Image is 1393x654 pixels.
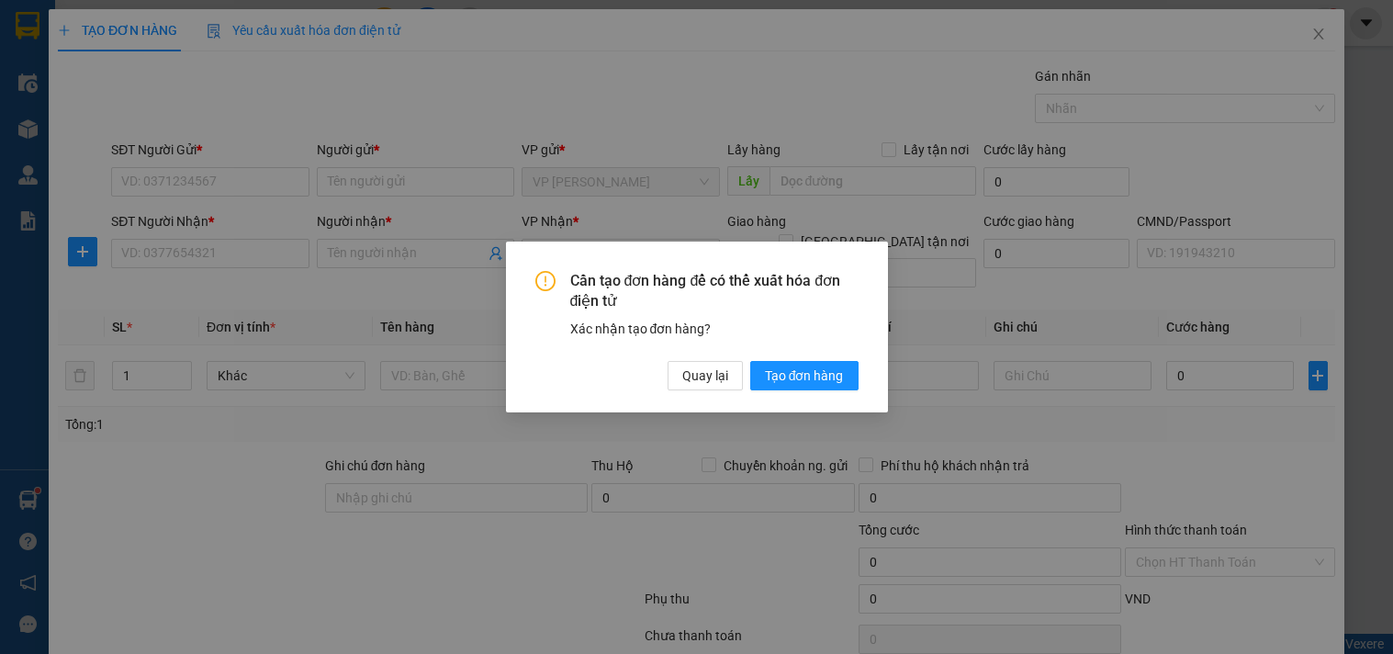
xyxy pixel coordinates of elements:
[570,271,859,312] span: Cần tạo đơn hàng để có thể xuất hóa đơn điện tử
[682,366,728,386] span: Quay lại
[750,361,859,390] button: Tạo đơn hàng
[535,271,556,291] span: exclamation-circle
[765,366,844,386] span: Tạo đơn hàng
[668,361,743,390] button: Quay lại
[570,319,859,339] div: Xác nhận tạo đơn hàng?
